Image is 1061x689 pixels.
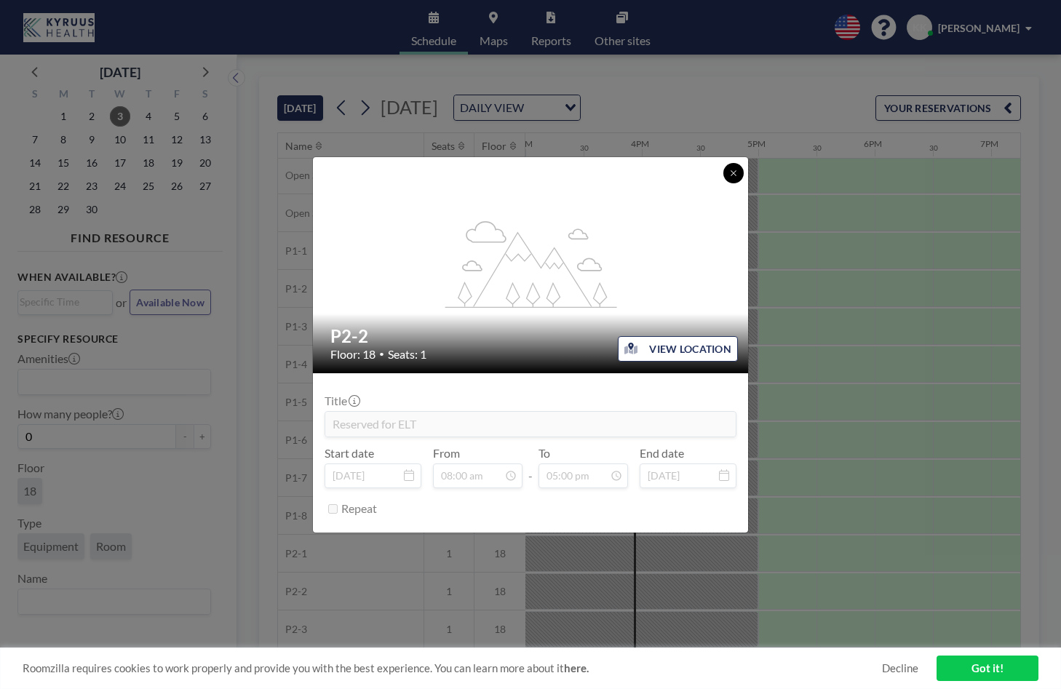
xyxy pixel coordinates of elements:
a: here. [564,661,589,674]
span: - [528,451,533,483]
h2: P2-2 [330,325,732,347]
label: Start date [325,446,374,461]
a: Decline [882,661,918,675]
input: (No title) [325,412,736,437]
span: Floor: 18 [330,347,375,362]
a: Got it! [937,656,1038,681]
span: Roomzilla requires cookies to work properly and provide you with the best experience. You can lea... [23,661,882,675]
g: flex-grow: 1.2; [445,220,617,307]
label: End date [640,446,684,461]
button: VIEW LOCATION [618,336,738,362]
span: • [379,349,384,359]
label: From [433,446,460,461]
label: To [539,446,550,461]
span: Seats: 1 [388,347,426,362]
label: Title [325,394,359,408]
label: Repeat [341,501,377,516]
